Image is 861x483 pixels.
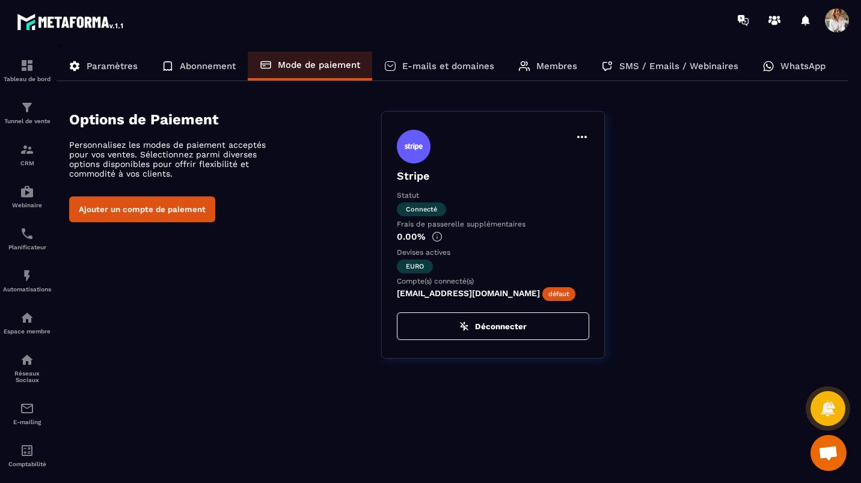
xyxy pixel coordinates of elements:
img: formation [20,142,34,157]
button: Ajouter un compte de paiement [69,196,215,222]
a: formationformationTunnel de vente [3,91,51,133]
p: Abonnement [180,61,236,71]
a: automationsautomationsEspace membre [3,302,51,344]
img: automations [20,269,34,283]
a: emailemailE-mailing [3,392,51,434]
a: social-networksocial-networkRéseaux Sociaux [3,344,51,392]
div: > [57,40,849,377]
p: Mode de paiement [278,59,360,70]
img: formation [20,100,34,115]
p: WhatsApp [780,61,826,71]
span: euro [397,260,433,273]
p: Webinaire [3,202,51,208]
p: Stripe [397,169,589,182]
button: Déconnecter [397,312,589,340]
a: automationsautomationsAutomatisations [3,260,51,302]
p: Membres [536,61,577,71]
img: stripe.9bed737a.svg [397,130,430,163]
a: formationformationCRM [3,133,51,175]
p: CRM [3,160,51,166]
img: accountant [20,443,34,458]
img: scheduler [20,226,34,241]
p: Automatisations [3,286,51,293]
img: social-network [20,353,34,367]
img: zap-off.84e09383.svg [459,321,469,331]
img: info-gr.5499bf25.svg [432,231,443,242]
p: Tunnel de vente [3,118,51,124]
p: Personnalisez les modes de paiement acceptés pour vos ventes. Sélectionnez parmi diverses options... [69,140,280,178]
img: automations [20,184,34,199]
p: Planificateur [3,244,51,251]
p: Comptabilité [3,461,51,467]
a: formationformationTableau de bord [3,49,51,91]
a: schedulerschedulerPlanificateur [3,217,51,260]
p: E-mails et domaines [402,61,494,71]
p: Tableau de bord [3,76,51,82]
img: email [20,401,34,416]
p: SMS / Emails / Webinaires [619,61,738,71]
p: Espace membre [3,328,51,335]
p: Frais de passerelle supplémentaires [397,220,589,228]
img: formation [20,58,34,73]
p: Réseaux Sociaux [3,370,51,383]
a: automationsautomationsWebinaire [3,175,51,217]
span: défaut [542,287,575,301]
p: Statut [397,191,589,199]
h4: Options de Paiement [69,111,381,128]
p: Paramètres [87,61,138,71]
span: Connecté [397,202,446,216]
p: Devises actives [397,248,589,257]
img: logo [17,11,125,32]
a: Ouvrir le chat [810,435,847,471]
img: automations [20,311,34,325]
p: 0.00% [397,231,589,242]
p: E-mailing [3,419,51,425]
p: [EMAIL_ADDRESS][DOMAIN_NAME] [397,288,589,300]
a: accountantaccountantComptabilité [3,434,51,476]
p: Compte(s) connecté(s) [397,277,589,285]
